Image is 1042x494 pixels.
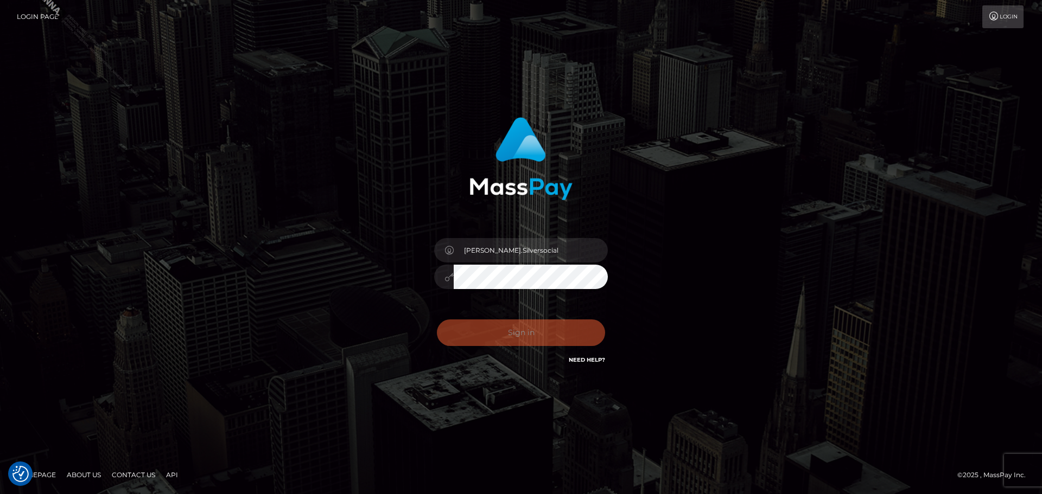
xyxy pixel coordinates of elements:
a: Login [982,5,1024,28]
a: API [162,466,182,483]
img: Revisit consent button [12,466,29,482]
div: © 2025 , MassPay Inc. [957,469,1034,481]
img: MassPay Login [469,117,573,200]
a: Contact Us [107,466,160,483]
a: About Us [62,466,105,483]
button: Consent Preferences [12,466,29,482]
a: Login Page [17,5,59,28]
a: Need Help? [569,356,605,363]
input: Username... [454,238,608,262]
a: Homepage [12,466,60,483]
